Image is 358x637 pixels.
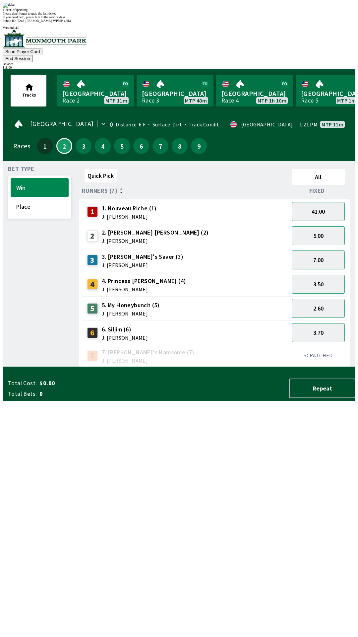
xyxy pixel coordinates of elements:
div: 2 [87,231,98,241]
div: 4 [87,279,98,290]
span: Fixed [309,188,325,193]
span: [GEOGRAPHIC_DATA] [62,89,129,98]
div: 1 [87,206,98,217]
span: 6. Siljim (6) [102,325,148,334]
span: 7. [PERSON_NAME]'s Hamsome (7) [102,348,195,357]
span: [GEOGRAPHIC_DATA] [142,89,208,98]
span: 0 [39,390,144,398]
span: J: [PERSON_NAME] [102,214,157,219]
span: 5.00 [313,232,324,240]
span: [GEOGRAPHIC_DATA] [30,121,94,126]
span: 5. My Honeybunch (5) [102,301,160,310]
span: If you need help, please talk to the service desk. [3,15,66,19]
span: Repeat [295,385,349,392]
div: $ 18.00 [3,66,355,69]
span: J: [PERSON_NAME] [102,335,148,340]
span: MTP 40m [185,98,207,103]
span: Total Bets: [8,390,37,398]
span: T24S-[PERSON_NAME]-WPMP-4JH4 [17,19,71,23]
span: J: [PERSON_NAME] [102,287,186,292]
button: 7.00 [292,250,345,269]
button: 3 [76,138,91,154]
span: 6 [135,144,148,148]
button: Place [11,197,69,216]
span: $0.00 [39,379,144,387]
div: Race 3 [142,98,159,103]
span: [GEOGRAPHIC_DATA] [221,89,288,98]
span: J: [PERSON_NAME] [102,358,195,363]
div: Version 1.4.0 [3,26,355,30]
button: 6 [133,138,149,154]
span: 5 [116,144,128,148]
span: 41.00 [312,208,325,215]
button: 4 [95,138,111,154]
a: [GEOGRAPHIC_DATA]Race 3MTP 40m [137,75,213,106]
div: 3 [87,255,98,265]
div: 7 [87,350,98,361]
span: Place [16,203,63,210]
span: 8 [173,144,186,148]
span: 1 [39,144,51,148]
span: J: [PERSON_NAME] [102,238,209,244]
div: Runners (7) [82,187,289,194]
span: 7.00 [313,256,324,264]
a: [GEOGRAPHIC_DATA]Race 4MTP 1h 10m [216,75,293,106]
div: [GEOGRAPHIC_DATA] [241,122,293,127]
span: Runners (7) [82,188,117,193]
div: Fixed [289,187,347,194]
button: 7 [152,138,168,154]
span: 1:21 PM [299,122,318,127]
div: 5 [87,303,98,314]
button: 5.00 [292,226,345,245]
span: Bet Type [8,166,34,172]
button: 5 [114,138,130,154]
button: Repeat [289,379,355,398]
button: 9 [191,138,207,154]
span: MTP 11m [322,122,343,127]
button: 8 [172,138,188,154]
span: 2.60 [313,305,324,312]
span: 1. Nouveau Riche (1) [102,204,157,213]
span: 4. Princess [PERSON_NAME] (4) [102,277,186,285]
a: [GEOGRAPHIC_DATA]Race 2MTP 11m [57,75,134,106]
span: Surface: Dirt [146,121,182,128]
span: 4 [96,144,109,148]
img: venue logo [3,30,87,47]
span: Total Cost: [8,379,37,387]
span: Tracks [22,92,36,98]
button: 2.60 [292,299,345,318]
div: Races [13,143,30,149]
span: 3.50 [313,280,324,288]
button: 1 [37,138,53,154]
div: Please don't forget to grab the last ticket [3,12,355,15]
span: 7 [154,144,167,148]
span: 3.70 [313,329,324,336]
div: Balance [3,62,355,66]
button: End Session [3,55,33,62]
span: 3. [PERSON_NAME]'s Saver (3) [102,252,183,261]
img: ticket [3,3,15,8]
button: Win [11,178,69,197]
span: MTP 11m [105,98,127,103]
span: Track Condition: Heavy [182,121,243,128]
span: Win [16,184,63,191]
div: SCRATCHED [292,352,345,359]
span: J: [PERSON_NAME] [102,311,160,316]
span: Distance: 6 F [116,121,146,128]
div: 6 [87,327,98,338]
span: MTP 1h 10m [258,98,286,103]
span: All [295,173,342,181]
div: Public ID: [3,19,355,23]
button: 2 [56,138,72,154]
span: 3 [77,144,90,148]
button: 3.70 [292,323,345,342]
button: Quick Pick [85,169,117,182]
button: Scan Player Card [3,48,42,55]
span: J: [PERSON_NAME] [102,262,183,268]
div: Race 5 [301,98,318,103]
div: Ticket 1 of 1 printing [3,8,355,12]
button: 41.00 [292,202,345,221]
span: 2. [PERSON_NAME] [PERSON_NAME] (2) [102,228,209,237]
span: 9 [193,144,205,148]
span: Quick Pick [88,172,114,179]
